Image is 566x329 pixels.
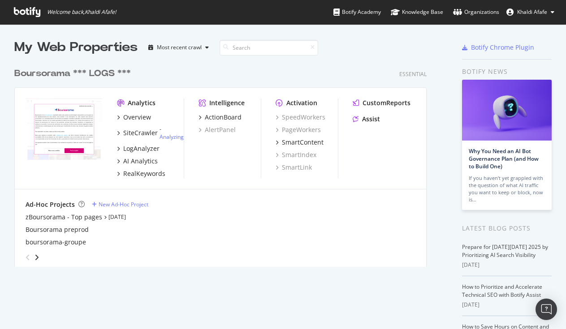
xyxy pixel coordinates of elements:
a: PageWorkers [276,125,321,134]
a: Analyzing [160,133,184,141]
div: Botify Chrome Plugin [471,43,534,52]
div: Botify Academy [333,8,381,17]
div: angle-right [34,253,40,262]
a: SmartLink [276,163,312,172]
div: Open Intercom Messenger [536,299,557,320]
div: Analytics [128,98,156,107]
input: Search [220,40,318,56]
span: Welcome back, Khaldi Afafe ! [47,9,116,16]
div: Most recent crawl [157,45,202,50]
div: SiteCrawler [123,128,158,137]
div: [DATE] [462,261,552,269]
a: zBoursorama - Top pages [26,213,102,222]
a: Why You Need an AI Bot Governance Plan (and How to Build One) [469,147,539,170]
a: Prepare for [DATE][DATE] 2025 by Prioritizing AI Search Visibility [462,243,548,259]
div: Intelligence [209,98,245,107]
div: ActionBoard [205,113,242,122]
a: SmartContent [276,138,324,147]
a: Botify Chrome Plugin [462,43,534,52]
div: angle-left [22,250,34,265]
a: New Ad-Hoc Project [92,201,148,208]
div: LogAnalyzer [123,144,160,153]
a: Assist [353,115,380,124]
div: Activation [286,98,317,107]
div: If you haven’t yet grappled with the question of what AI traffic you want to keep or block, now is… [469,175,545,203]
a: LogAnalyzer [117,144,160,153]
div: Latest Blog Posts [462,223,552,233]
a: SpeedWorkers [276,113,325,122]
a: RealKeywords [117,169,165,178]
a: [DATE] [108,213,126,221]
div: [DATE] [462,301,552,309]
a: Overview [117,113,151,122]
div: Essential [399,70,427,78]
a: boursorama-groupe [26,238,86,247]
a: CustomReports [353,98,410,107]
div: Ad-Hoc Projects [26,200,75,209]
div: - [160,125,184,141]
a: AlertPanel [199,125,236,134]
a: ActionBoard [199,113,242,122]
span: Khaldi Afafe [517,8,547,16]
div: Knowledge Base [391,8,443,17]
div: My Web Properties [14,38,138,56]
img: boursorama.com [26,98,103,160]
a: Boursorama preprod [26,225,89,234]
div: RealKeywords [123,169,165,178]
button: Khaldi Afafe [499,5,562,19]
div: AI Analytics [123,157,158,166]
div: SmartContent [282,138,324,147]
a: AI Analytics [117,157,158,166]
div: New Ad-Hoc Project [99,201,148,208]
div: grid [14,56,434,267]
div: Botify news [462,67,552,77]
div: CustomReports [363,98,410,107]
button: Most recent crawl [145,40,212,55]
a: How to Prioritize and Accelerate Technical SEO with Botify Assist [462,283,542,299]
div: Overview [123,113,151,122]
a: SiteCrawler- Analyzing [117,125,184,141]
div: Organizations [453,8,499,17]
div: Assist [362,115,380,124]
a: SmartIndex [276,150,316,159]
img: Why You Need an AI Bot Governance Plan (and How to Build One) [462,80,552,141]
